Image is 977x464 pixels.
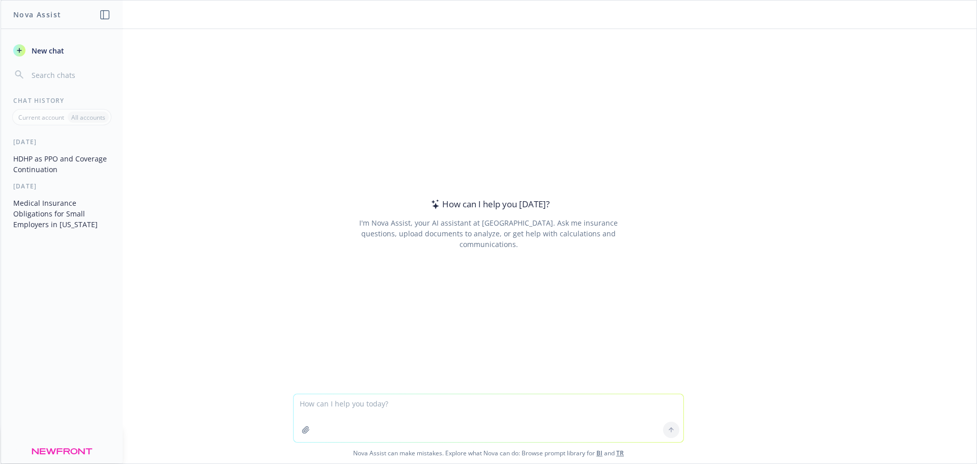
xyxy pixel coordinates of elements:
[9,150,114,178] button: HDHP as PPO and Coverage Continuation
[345,217,631,250] div: I'm Nova Assist, your AI assistant at [GEOGRAPHIC_DATA]. Ask me insurance questions, upload docum...
[428,198,550,211] div: How can I help you [DATE]?
[9,41,114,60] button: New chat
[5,443,972,463] span: Nova Assist can make mistakes. Explore what Nova can do: Browse prompt library for and
[616,449,624,457] a: TR
[1,96,123,105] div: Chat History
[18,113,64,122] p: Current account
[596,449,602,457] a: BI
[1,138,123,146] div: [DATE]
[30,45,64,56] span: New chat
[30,68,110,82] input: Search chats
[1,182,123,190] div: [DATE]
[9,195,114,233] button: Medical Insurance Obligations for Small Employers in [US_STATE]
[71,113,105,122] p: All accounts
[13,9,61,20] h1: Nova Assist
